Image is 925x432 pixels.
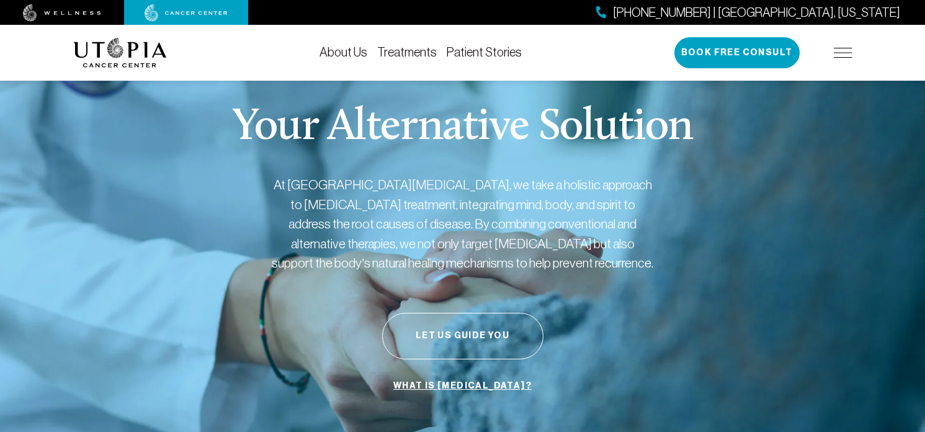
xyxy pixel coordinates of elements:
[73,38,167,68] img: logo
[674,37,800,68] button: Book Free Consult
[23,4,101,22] img: wellness
[270,175,655,273] p: At [GEOGRAPHIC_DATA][MEDICAL_DATA], we take a holistic approach to [MEDICAL_DATA] treatment, inte...
[382,313,543,359] button: Let Us Guide You
[834,48,852,58] img: icon-hamburger
[145,4,228,22] img: cancer center
[596,4,900,22] a: [PHONE_NUMBER] | [GEOGRAPHIC_DATA], [US_STATE]
[377,45,437,59] a: Treatments
[232,106,693,150] p: Your Alternative Solution
[390,374,535,398] a: What is [MEDICAL_DATA]?
[320,45,367,59] a: About Us
[613,4,900,22] span: [PHONE_NUMBER] | [GEOGRAPHIC_DATA], [US_STATE]
[447,45,522,59] a: Patient Stories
